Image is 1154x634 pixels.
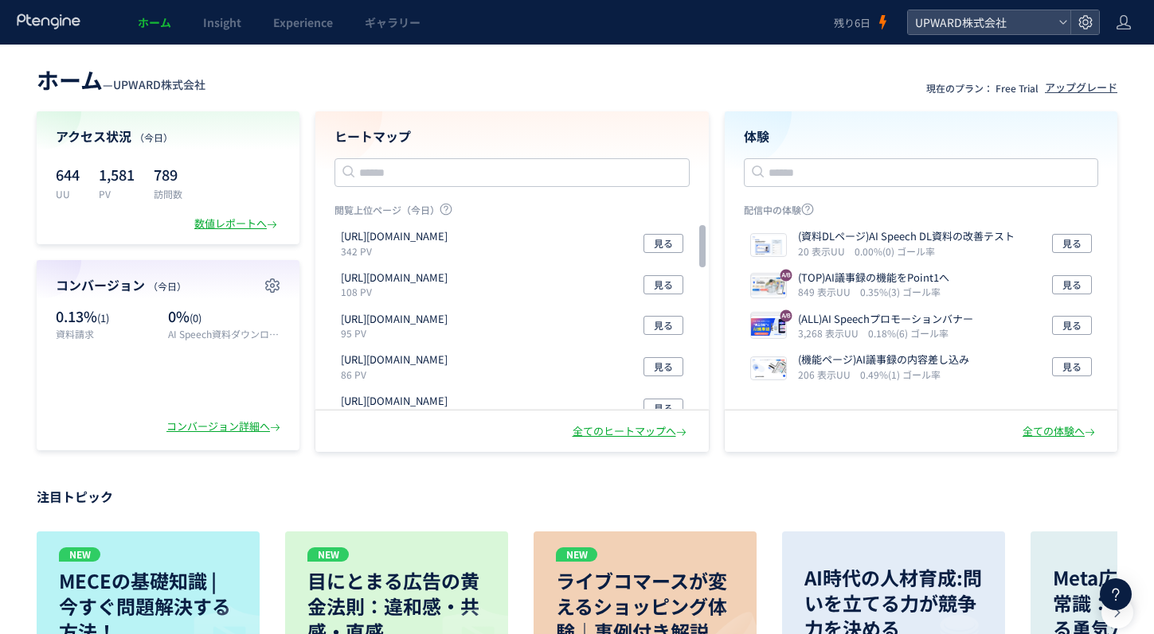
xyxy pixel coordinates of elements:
button: 見る [1052,316,1092,335]
button: 見る [1052,275,1092,294]
p: https://upward.jp/weblog/mapping-customer-information [341,394,448,409]
h4: ヒートマップ [334,127,690,146]
div: アップグレード [1045,80,1117,95]
p: 注目トピック [37,484,1117,509]
p: PV [99,187,135,200]
span: 見る [1062,357,1082,376]
span: 見る [654,316,673,335]
img: e4a40bae7144b9045c6f0569816b0ee91757419893348.jpeg [751,275,786,298]
button: 見る [1052,234,1092,253]
p: NEW [307,547,349,562]
p: 1,581 [99,161,135,187]
p: 789 [154,161,182,187]
p: NEW [59,547,100,562]
button: 見る [644,357,683,376]
i: 206 表示UU [798,368,857,381]
p: 644 [56,161,80,187]
h4: 体験 [744,127,1099,146]
i: 0.18%(6) ゴール率 [868,326,949,340]
p: https://corp.upward.jp/company [341,270,448,286]
span: UPWARD株式会社 [910,10,1052,34]
span: ホーム [37,64,103,95]
p: (ALL)AI Speechプロモーションバナー [798,312,973,327]
p: 342 PV [341,244,454,258]
button: 見る [1052,357,1092,376]
span: ホーム [138,14,171,30]
i: 0.00%(0) ゴール率 [855,244,935,258]
p: 64 PV [341,409,454,422]
span: 見る [1062,275,1082,294]
div: 全てのヒートマップへ [573,424,690,439]
p: (機能ページ)AI議事録の内容差し込み [798,352,969,368]
p: (TOP)AI議事録の機能をPoint1へ [798,270,949,286]
span: （今日） [135,130,173,144]
p: 資料請求 [56,327,160,340]
p: AI Speech資料ダウンロード [168,327,280,340]
span: 見る [654,399,673,418]
img: 7f917b3cc4b865757abd46e3a7d20a3c1757417574010.jpeg [751,234,786,256]
i: 0.35%(3) ゴール率 [860,285,941,298]
p: 0.13% [56,306,160,327]
p: https://upward.jp/price [341,312,448,327]
p: 訪問数 [154,187,182,200]
span: Insight [203,14,241,30]
span: 見る [654,357,673,376]
p: https://upward.jp/function [341,352,448,368]
button: 見る [644,399,683,418]
span: UPWARD株式会社 [113,76,205,92]
span: (1) [97,310,109,325]
h4: アクセス状況 [56,127,280,146]
span: Experience [273,14,333,30]
p: 86 PV [341,368,454,381]
button: 見る [644,275,683,294]
img: ae8600c86565dbdc67bee0ae977d42bb1756953384005.jpeg [751,357,786,379]
p: (資料DLページ)AI Speech DL資料の改善テスト [798,229,1015,244]
p: 108 PV [341,285,454,298]
p: NEW [556,547,597,562]
span: 見る [654,275,673,294]
p: 閲覧上位ページ（今日） [334,203,690,223]
div: 全ての体験へ [1023,424,1098,439]
i: 0.49%(1) ゴール率 [860,368,941,381]
h4: コンバージョン [56,276,280,294]
button: 見る [644,316,683,335]
i: 20 表示UU [798,244,851,258]
span: （今日） [148,279,186,293]
span: 残り6日 [834,15,870,30]
p: 配信中の体験 [744,203,1099,223]
button: 見る [644,234,683,253]
span: 見る [1062,316,1082,335]
span: 見る [1062,234,1082,253]
p: UU [56,187,80,200]
div: 数値レポートへ [194,216,280,231]
span: (0) [190,310,201,325]
i: 849 表示UU [798,285,857,298]
div: — [37,64,205,95]
p: 0% [168,306,280,327]
div: コンバージョン詳細へ [166,419,284,434]
img: eecdc816ec186595bf06a26b7ea153e51757417849160.png [751,316,786,338]
p: 95 PV [341,326,454,340]
span: 見る [654,234,673,253]
p: https://upward.jp [341,229,448,244]
p: 現在のプラン： Free Trial [926,81,1039,95]
i: 3,268 表示UU [798,326,865,340]
span: ギャラリー [365,14,421,30]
